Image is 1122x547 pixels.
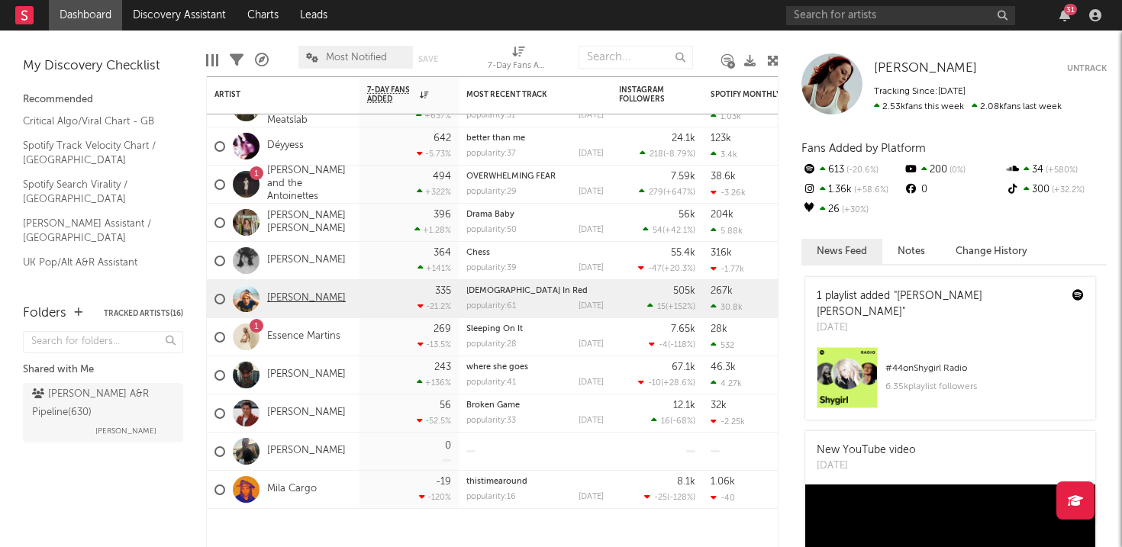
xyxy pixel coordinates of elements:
span: +580 % [1043,166,1078,175]
div: popularity: 28 [466,340,517,349]
button: Untrack [1067,61,1107,76]
div: Instagram Followers [619,85,672,104]
span: 2.08k fans last week [874,102,1062,111]
input: Search for artists [786,6,1015,25]
span: -8.79 % [666,150,693,159]
div: 0 [903,180,1004,200]
div: 8.1k [677,477,695,487]
div: thistimearound [466,478,604,486]
div: -13.5 % [418,339,451,349]
div: -52.5 % [417,416,451,426]
span: -128 % [669,494,693,502]
div: 396 [434,210,451,220]
span: -20.6 % [844,166,879,175]
div: 532 [711,340,734,350]
span: Most Notified [326,53,387,63]
div: 38.6k [711,172,736,182]
div: 31 [1064,4,1077,15]
span: +647 % [666,188,693,197]
a: Mila Cargo [267,483,317,496]
a: Broken Game [466,401,520,410]
span: +28.6 % [663,379,693,388]
div: where she goes [466,363,604,372]
div: ( ) [647,301,695,311]
button: 31 [1059,9,1070,21]
div: 300 [1005,180,1107,200]
a: Drama Baby [466,211,514,219]
a: [PERSON_NAME] [267,254,346,267]
div: popularity: 37 [466,150,516,158]
div: New YouTube video [817,442,916,459]
div: +136 % [417,378,451,388]
div: 335 [435,286,451,296]
span: -68 % [672,417,693,426]
div: -3.26k [711,188,746,198]
div: 613 [801,160,903,180]
div: popularity: 50 [466,226,517,234]
input: Search for folders... [23,331,183,353]
div: 26 [801,200,903,220]
div: 200 [903,160,1004,180]
span: 15 [657,303,666,311]
div: -21.2 % [418,301,451,311]
div: ( ) [649,339,695,349]
div: 123k [711,134,731,143]
a: Essence Martins [267,330,340,343]
div: +322 % [417,187,451,197]
div: Edit Columns [206,38,218,82]
a: Sleeping On It [466,325,523,333]
div: Folders [23,304,66,323]
a: "[PERSON_NAME] [PERSON_NAME]" [817,291,982,317]
span: +152 % [668,303,693,311]
span: Fans Added by Platform [801,143,926,154]
div: 7.59k [671,172,695,182]
span: 7-Day Fans Added [367,85,416,104]
span: 218 [650,150,663,159]
div: 204k [711,210,733,220]
div: -2.25k [711,417,745,426]
span: -25 [654,494,667,502]
div: [DATE] [579,302,604,311]
div: 364 [434,248,451,258]
div: [DATE] [817,320,1061,336]
a: [PERSON_NAME] [267,407,346,420]
div: [DATE] [579,493,604,501]
span: -118 % [670,341,693,349]
div: 55.4k [671,248,695,258]
span: [PERSON_NAME] [874,62,977,75]
div: ( ) [639,187,695,197]
a: where she goes [466,363,528,372]
div: ( ) [638,263,695,273]
span: +58.6 % [852,186,888,195]
button: News Feed [801,239,882,264]
span: 2.53k fans this week [874,102,964,111]
div: [DATE] [579,150,604,158]
div: 1.06k [711,477,735,487]
div: popularity: 39 [466,264,517,272]
div: Chess [466,249,604,257]
div: +637 % [416,111,451,121]
div: A&R Pipeline [255,38,269,82]
span: -4 [659,341,668,349]
a: [DEMOGRAPHIC_DATA] In Red [466,287,588,295]
div: ( ) [651,416,695,426]
div: 1.03k [711,111,741,121]
div: 316k [711,248,732,258]
span: -10 [648,379,661,388]
div: popularity: 29 [466,188,517,196]
a: Spotify Track Velocity Chart / [GEOGRAPHIC_DATA] [23,137,168,169]
a: [PERSON_NAME] [267,368,346,381]
div: 4.27k [711,378,742,388]
a: thistimearound [466,478,527,486]
div: [DATE] [579,340,604,349]
div: 67.1k [672,362,695,372]
a: [PERSON_NAME] [267,292,346,305]
div: better than me [466,134,604,143]
div: 56k [679,210,695,220]
span: +20.3 % [664,265,693,273]
div: OVERWHELMING FEAR [466,172,604,181]
div: ( ) [644,492,695,502]
div: [DATE] [579,378,604,387]
a: UK Pop/Alt A&R Assistant [23,254,168,271]
div: Shared with Me [23,361,183,379]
